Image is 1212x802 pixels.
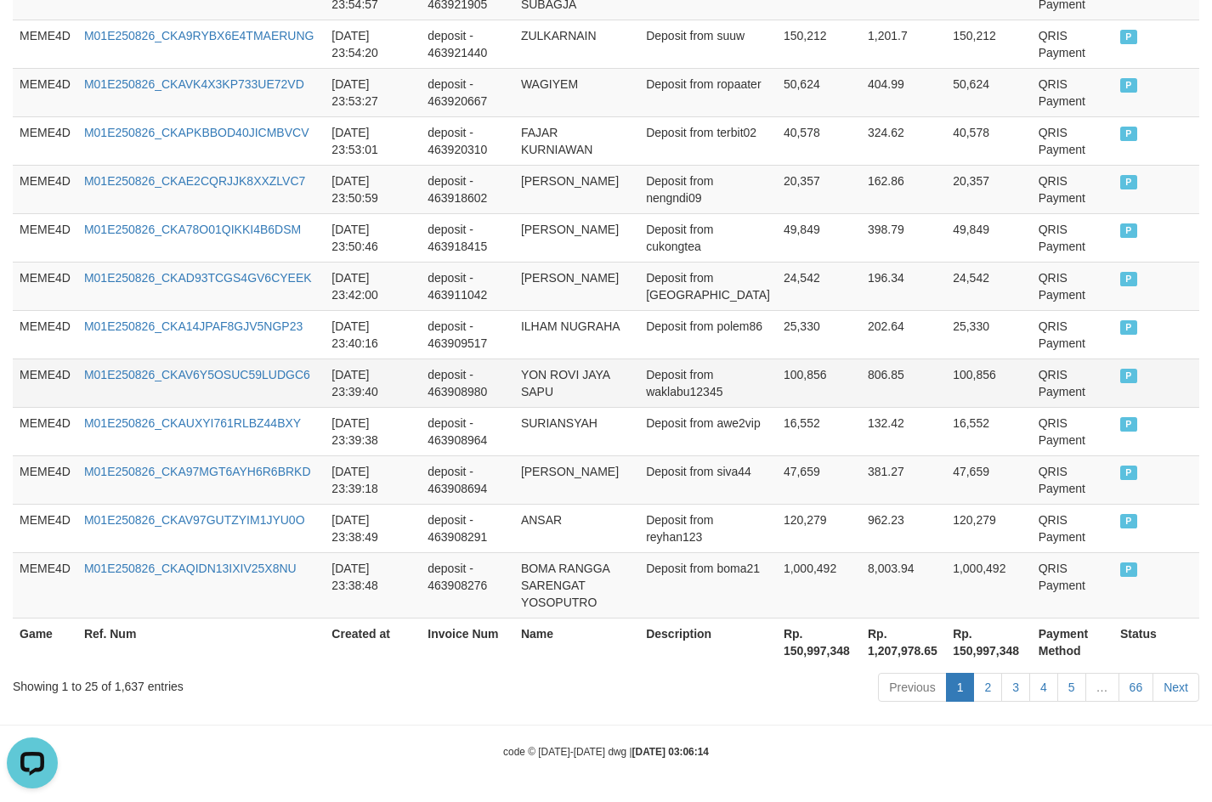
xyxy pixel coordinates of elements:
a: M01E250826_CKA14JPAF8GJV5NGP23 [84,319,303,333]
a: M01E250826_CKA97MGT6AYH6R6BRKD [84,465,311,478]
span: PAID [1120,514,1137,528]
td: [DATE] 23:50:59 [325,165,421,213]
td: [PERSON_NAME] [514,165,639,213]
td: [DATE] 23:39:40 [325,359,421,407]
td: 25,330 [946,310,1032,359]
td: 8,003.94 [861,552,946,618]
a: Previous [878,673,946,702]
td: YON ROVI JAYA SAPU [514,359,639,407]
td: 49,849 [946,213,1032,262]
td: Deposit from reyhan123 [639,504,777,552]
td: 100,856 [946,359,1032,407]
td: 50,624 [946,68,1032,116]
th: Ref. Num [77,618,325,666]
td: 150,212 [777,20,861,68]
td: 50,624 [777,68,861,116]
a: M01E250826_CKAPKBBOD40JICMBVCV [84,126,309,139]
td: MEME4D [13,407,77,455]
td: 120,279 [777,504,861,552]
th: Rp. 150,997,348 [777,618,861,666]
th: Game [13,618,77,666]
td: deposit - 463909517 [421,310,514,359]
td: MEME4D [13,20,77,68]
td: MEME4D [13,165,77,213]
td: 40,578 [946,116,1032,165]
td: 47,659 [946,455,1032,504]
a: M01E250826_CKAV97GUTZYIM1JYU0O [84,513,305,527]
td: QRIS Payment [1032,359,1113,407]
td: 16,552 [777,407,861,455]
td: QRIS Payment [1032,504,1113,552]
a: Next [1153,673,1199,702]
td: deposit - 463920667 [421,68,514,116]
td: [PERSON_NAME] [514,213,639,262]
td: MEME4D [13,310,77,359]
span: PAID [1120,562,1137,577]
td: ILHAM NUGRAHA [514,310,639,359]
a: 2 [973,673,1002,702]
td: [DATE] 23:42:00 [325,262,421,310]
a: 5 [1057,673,1086,702]
span: PAID [1120,175,1137,189]
a: 3 [1001,673,1030,702]
td: deposit - 463918415 [421,213,514,262]
td: [DATE] 23:38:48 [325,552,421,618]
th: Status [1113,618,1199,666]
td: [DATE] 23:40:16 [325,310,421,359]
td: 404.99 [861,68,946,116]
a: M01E250826_CKAVK4X3KP733UE72VD [84,77,304,91]
td: 196.34 [861,262,946,310]
td: BOMA RANGGA SARENGAT YOSOPUTRO [514,552,639,618]
span: PAID [1120,320,1137,335]
td: Deposit from cukongtea [639,213,777,262]
td: [DATE] 23:39:18 [325,455,421,504]
td: 47,659 [777,455,861,504]
th: Rp. 150,997,348 [946,618,1032,666]
td: [DATE] 23:38:49 [325,504,421,552]
td: deposit - 463918602 [421,165,514,213]
a: M01E250826_CKAD93TCGS4GV6CYEEK [84,271,312,285]
td: MEME4D [13,359,77,407]
td: MEME4D [13,262,77,310]
td: MEME4D [13,455,77,504]
td: QRIS Payment [1032,455,1113,504]
td: 806.85 [861,359,946,407]
th: Invoice Num [421,618,514,666]
td: QRIS Payment [1032,407,1113,455]
td: [DATE] 23:39:38 [325,407,421,455]
span: PAID [1120,223,1137,238]
td: 324.62 [861,116,946,165]
a: 66 [1119,673,1154,702]
td: 120,279 [946,504,1032,552]
td: SURIANSYAH [514,407,639,455]
th: Created at [325,618,421,666]
a: M01E250826_CKAQIDN13IXIV25X8NU [84,562,297,575]
a: 1 [946,673,975,702]
td: MEME4D [13,504,77,552]
td: Deposit from awe2vip [639,407,777,455]
td: [DATE] 23:50:46 [325,213,421,262]
td: 1,201.7 [861,20,946,68]
td: QRIS Payment [1032,165,1113,213]
td: Deposit from waklabu12345 [639,359,777,407]
span: PAID [1120,466,1137,480]
td: 49,849 [777,213,861,262]
td: deposit - 463908291 [421,504,514,552]
td: 381.27 [861,455,946,504]
span: PAID [1120,78,1137,93]
td: ANSAR [514,504,639,552]
a: M01E250826_CKAE2CQRJJK8XXZLVC7 [84,174,305,188]
td: 24,542 [946,262,1032,310]
td: [DATE] 23:53:27 [325,68,421,116]
td: deposit - 463908276 [421,552,514,618]
td: WAGIYEM [514,68,639,116]
div: Showing 1 to 25 of 1,637 entries [13,671,492,695]
span: PAID [1120,369,1137,383]
td: Deposit from boma21 [639,552,777,618]
td: QRIS Payment [1032,552,1113,618]
td: MEME4D [13,68,77,116]
td: MEME4D [13,552,77,618]
span: PAID [1120,272,1137,286]
td: QRIS Payment [1032,20,1113,68]
strong: [DATE] 03:06:14 [632,746,709,758]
